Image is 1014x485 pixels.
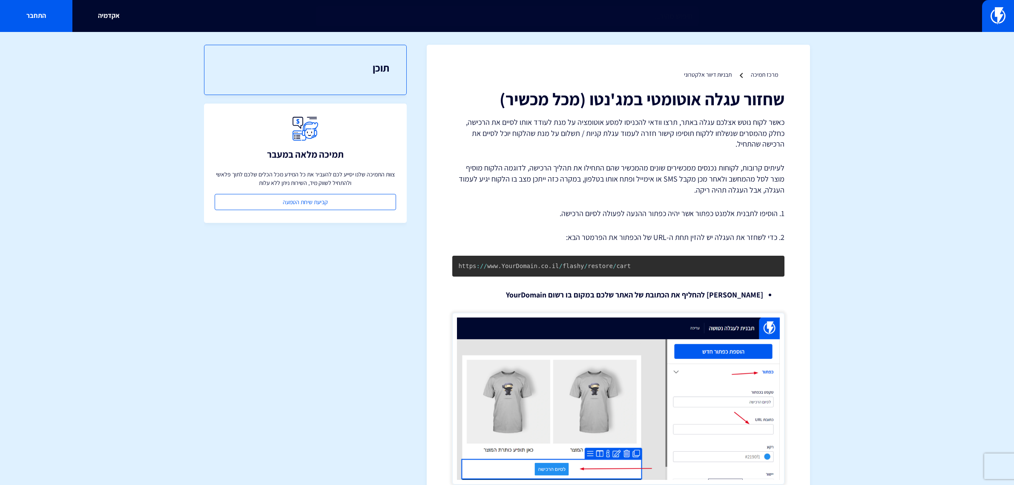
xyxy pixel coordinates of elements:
h1: שחזור עגלה אוטומטי במג'נטו (מכל מכשיר) [452,89,784,108]
h3: תמיכה מלאה במעבר [267,149,344,159]
span: . [548,263,552,269]
span: / [613,263,616,269]
p: 1. הוסיפו לתבנית אלמנט כפתור אשר יהיה כפתור ההנעה לפעולה לסיום הרכישה. [452,208,784,219]
a: תבניות דיוור אלקטרוני [684,71,732,78]
a: קביעת שיחת הטמעה [215,194,396,210]
span: : [477,263,480,269]
p: צוות התמיכה שלנו יסייע לכם להעביר את כל המידע מכל הכלים שלכם לתוך פלאשי ולהתחיל לשווק מיד, השירות... [215,170,396,187]
h3: תוכן [221,62,389,73]
span: / [483,263,487,269]
span: / [584,263,588,269]
p: כאשר לקוח נוטש אצלכם עגלה באתר, תרצו וודאי להכניסו למסע אוטומציה על מנת לעודד אותו לסיים את הרכיש... [452,117,784,150]
code: https www YourDomain co il flashy restore cart [458,263,631,269]
input: חיפוש מהיר... [316,6,699,26]
p: 2. כדי לשחזר את העגלה יש להזין תחת ה-URL של הכפתור את הפרמטר הבא: [452,232,784,243]
span: . [537,263,541,269]
span: / [559,263,563,269]
span: / [480,263,483,269]
p: לעיתים קרובות, לקוחות נכנסים ממכשירים שונים מהמכשיר שהם התחילו את תהליך הרכישה, לדוגמה הלקוח מוסי... [452,162,784,195]
strong: [PERSON_NAME] להחליף את הכתובת של האתר שלכם במקום בו רשום YourDomain [506,290,763,300]
span: . [498,263,501,269]
a: מרכז תמיכה [751,71,778,78]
